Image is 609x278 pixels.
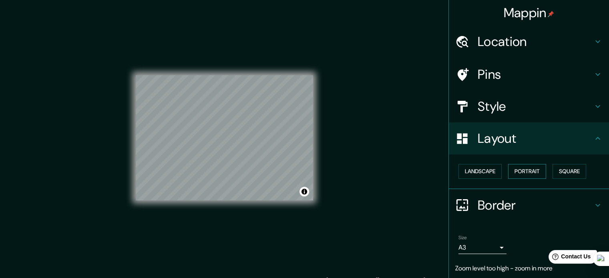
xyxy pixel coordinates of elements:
[449,58,609,90] div: Pins
[538,247,600,269] iframe: Help widget launcher
[449,189,609,221] div: Border
[504,5,555,21] h4: Mappin
[458,241,506,254] div: A3
[458,164,502,179] button: Landscape
[449,26,609,58] div: Location
[478,98,593,114] h4: Style
[449,122,609,154] div: Layout
[508,164,546,179] button: Portrait
[458,234,467,241] label: Size
[136,75,313,200] canvas: Map
[299,187,309,196] button: Toggle attribution
[548,11,554,17] img: pin-icon.png
[553,164,586,179] button: Square
[449,90,609,122] div: Style
[478,197,593,213] h4: Border
[455,264,603,273] p: Zoom level too high - zoom in more
[478,130,593,146] h4: Layout
[478,34,593,50] h4: Location
[478,66,593,82] h4: Pins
